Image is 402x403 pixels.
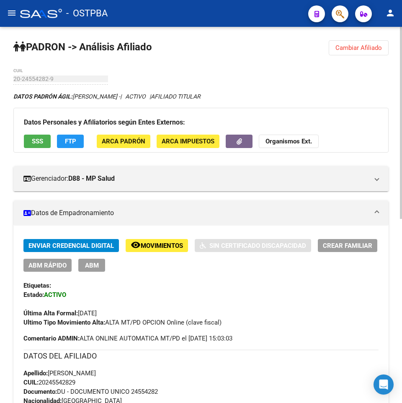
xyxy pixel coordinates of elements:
[32,138,43,146] span: SSS
[24,117,378,128] h3: Datos Personales y Afiliatorios según Entes Externos:
[23,259,72,272] button: ABM Rápido
[157,135,219,148] button: ARCA Impuestos
[23,174,368,183] mat-panel-title: Gerenciador:
[13,41,152,53] strong: PADRON -> Análisis Afiliado
[329,40,389,55] button: Cambiar Afiliado
[97,135,150,148] button: ARCA Padrón
[23,388,158,395] span: DU - DOCUMENTO UNICO 24554282
[209,242,306,250] span: Sin Certificado Discapacidad
[23,282,51,289] strong: Etiquetas:
[131,240,141,250] mat-icon: remove_red_eye
[23,388,57,395] strong: Documento:
[23,350,379,362] h3: DATOS DEL AFILIADO
[265,138,312,146] strong: Organismos Ext.
[102,138,145,146] span: ARCA Padrón
[23,379,75,386] span: 20245542829
[335,44,382,52] span: Cambiar Afiliado
[13,93,120,100] span: [PERSON_NAME] -
[374,374,394,395] div: Open Intercom Messenger
[141,242,183,250] span: Movimientos
[323,242,372,250] span: Crear Familiar
[28,262,67,269] span: ABM Rápido
[13,93,72,100] strong: DATOS PADRÓN ÁGIL:
[65,138,76,146] span: FTP
[23,319,222,326] span: ALTA MT/PD OPCION Online (clave fiscal)
[318,239,377,252] button: Crear Familiar
[126,239,188,252] button: Movimientos
[23,379,39,386] strong: CUIL:
[23,239,119,252] button: Enviar Credencial Digital
[24,135,51,148] button: SSS
[23,319,105,326] strong: Ultimo Tipo Movimiento Alta:
[195,239,311,252] button: Sin Certificado Discapacidad
[23,369,96,377] span: [PERSON_NAME]
[78,259,105,272] button: ABM
[385,8,395,18] mat-icon: person
[23,369,48,377] strong: Apellido:
[68,174,115,183] strong: D88 - MP Salud
[13,200,389,226] mat-expansion-panel-header: Datos de Empadronamiento
[57,135,84,148] button: FTP
[7,8,17,18] mat-icon: menu
[13,93,201,100] i: | ACTIVO |
[44,291,66,299] strong: ACTIVO
[259,135,319,148] button: Organismos Ext.
[23,309,78,317] strong: Última Alta Formal:
[85,262,99,269] span: ABM
[28,242,114,250] span: Enviar Credencial Digital
[23,335,80,342] strong: Comentario ADMIN:
[151,93,201,100] span: AFILIADO TITULAR
[162,138,214,146] span: ARCA Impuestos
[13,166,389,191] mat-expansion-panel-header: Gerenciador:D88 - MP Salud
[23,309,97,317] span: [DATE]
[23,208,368,218] mat-panel-title: Datos de Empadronamiento
[66,4,108,23] span: - OSTPBA
[23,291,44,299] strong: Estado:
[23,334,232,343] span: ALTA ONLINE AUTOMATICA MT/PD el [DATE] 15:03:03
